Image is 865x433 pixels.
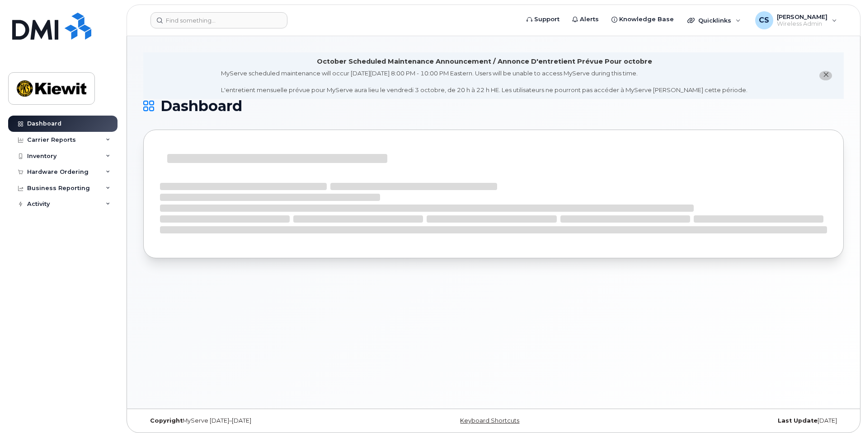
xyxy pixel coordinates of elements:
[819,71,832,80] button: close notification
[143,417,377,424] div: MyServe [DATE]–[DATE]
[778,417,818,424] strong: Last Update
[150,417,183,424] strong: Copyright
[160,99,242,113] span: Dashboard
[221,69,747,94] div: MyServe scheduled maintenance will occur [DATE][DATE] 8:00 PM - 10:00 PM Eastern. Users will be u...
[610,417,844,424] div: [DATE]
[460,417,519,424] a: Keyboard Shortcuts
[317,57,652,66] div: October Scheduled Maintenance Announcement / Annonce D'entretient Prévue Pour octobre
